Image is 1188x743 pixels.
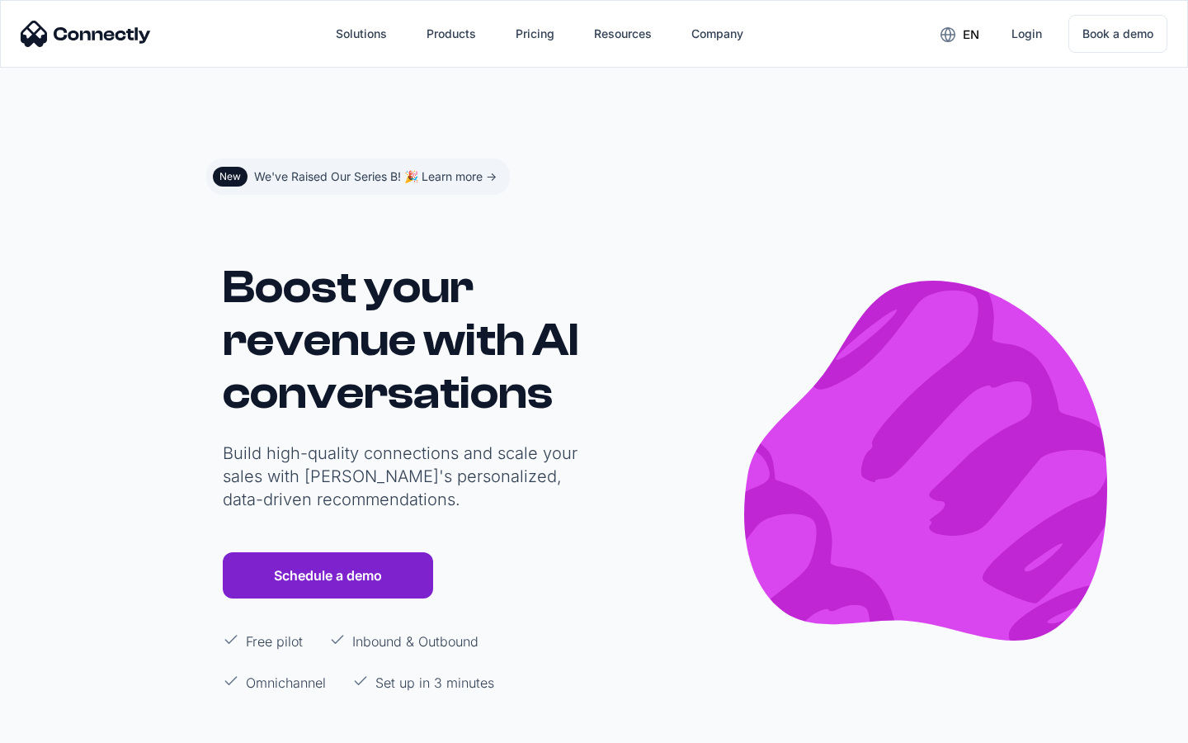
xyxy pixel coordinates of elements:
[223,442,586,511] p: Build high-quality connections and scale your sales with [PERSON_NAME]'s personalized, data-drive...
[223,261,586,419] h1: Boost your revenue with AI conversations
[219,170,241,183] div: New
[246,632,303,651] p: Free pilot
[998,14,1055,54] a: Login
[516,22,554,45] div: Pricing
[963,23,979,46] div: en
[246,673,326,693] p: Omnichannel
[21,21,151,47] img: Connectly Logo
[375,673,494,693] p: Set up in 3 minutes
[1068,15,1167,53] a: Book a demo
[691,22,743,45] div: Company
[206,159,510,195] a: NewWe've Raised Our Series B! 🎉 Learn more ->
[223,552,433,599] a: Schedule a demo
[16,712,99,737] aside: Language selected: English
[352,632,478,651] p: Inbound & Outbound
[254,165,497,188] div: We've Raised Our Series B! 🎉 Learn more ->
[1011,22,1042,45] div: Login
[336,22,387,45] div: Solutions
[33,714,99,737] ul: Language list
[427,22,476,45] div: Products
[502,14,568,54] a: Pricing
[594,22,652,45] div: Resources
